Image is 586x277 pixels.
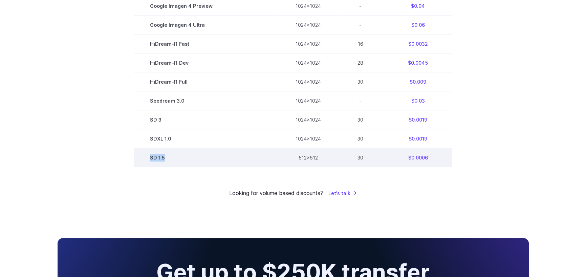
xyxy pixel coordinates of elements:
td: $0.06 [384,16,452,35]
td: 1024x1024 [279,129,337,148]
td: $0.03 [384,91,452,110]
td: 30 [337,129,384,148]
td: 512x512 [279,148,337,167]
td: 1024x1024 [279,72,337,91]
td: $0.0019 [384,110,452,129]
td: 1024x1024 [279,91,337,110]
td: $0.0006 [384,148,452,167]
td: Google Imagen 4 Ultra [134,16,279,35]
td: SD 1.5 [134,148,279,167]
td: 30 [337,148,384,167]
td: HiDream-I1 Fast [134,35,279,54]
small: Looking for volume based discounts? [229,189,323,198]
td: $0.0032 [384,35,452,54]
td: 1024x1024 [279,110,337,129]
td: Seedream 3.0 [134,91,279,110]
td: 30 [337,72,384,91]
td: 1024x1024 [279,16,337,35]
a: Let's talk [328,189,357,197]
td: - [337,16,384,35]
td: $0.0045 [384,54,452,72]
td: 1024x1024 [279,35,337,54]
td: SDXL 1.0 [134,129,279,148]
td: $0.0019 [384,129,452,148]
td: 16 [337,35,384,54]
td: 30 [337,110,384,129]
td: SD 3 [134,110,279,129]
td: HiDream-I1 Full [134,72,279,91]
td: 28 [337,54,384,72]
td: - [337,91,384,110]
td: 1024x1024 [279,54,337,72]
td: HiDream-I1 Dev [134,54,279,72]
td: $0.009 [384,72,452,91]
